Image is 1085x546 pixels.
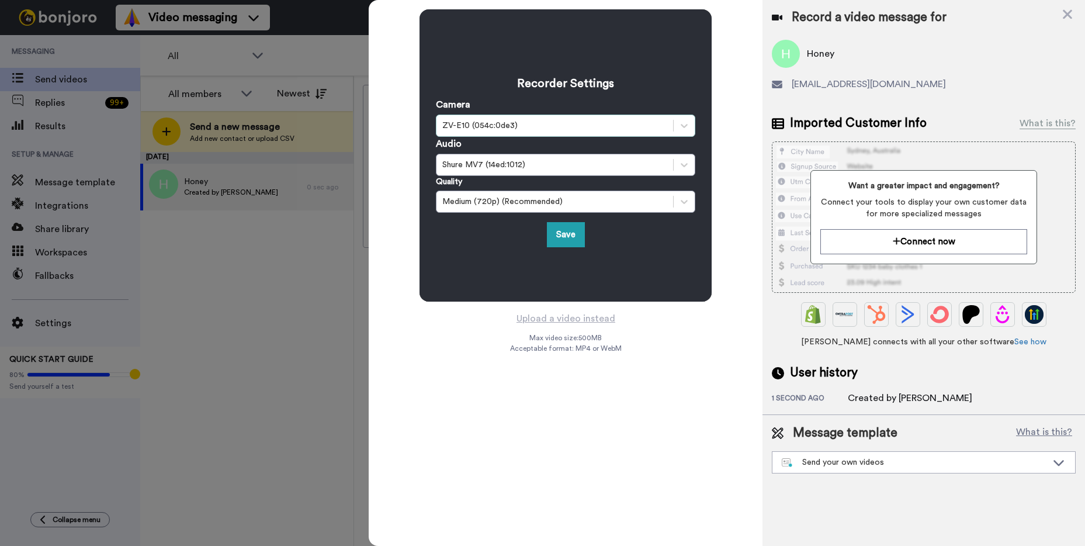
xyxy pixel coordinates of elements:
img: Patreon [962,305,980,324]
img: Hubspot [867,305,886,324]
span: Max video size: 500 MB [529,333,602,343]
span: [PERSON_NAME] connects with all your other software [772,336,1076,348]
div: Send your own videos [782,457,1047,468]
div: 1 second ago [772,393,848,405]
span: Acceptable format: MP4 or WebM [510,344,622,353]
div: ZV-E10 (054c:0de3) [442,120,667,132]
span: [EMAIL_ADDRESS][DOMAIN_NAME] [792,77,946,91]
button: Upload a video instead [513,311,619,326]
span: Want a greater impact and engagement? [820,180,1027,192]
span: Connect your tools to display your own customer data for more specialized messages [820,196,1027,220]
div: Created by [PERSON_NAME] [848,391,972,405]
img: Drip [993,305,1012,324]
img: ActiveCampaign [899,305,917,324]
img: Shopify [804,305,823,324]
img: GoHighLevel [1025,305,1044,324]
label: Camera [436,98,470,112]
div: Medium (720p) (Recommended) [442,196,667,208]
button: Save [547,222,585,247]
a: See how [1014,338,1046,346]
button: What is this? [1013,424,1076,442]
div: Shure MV7 (14ed:1012) [442,159,667,171]
span: Imported Customer Info [790,115,927,132]
img: Ontraport [836,305,854,324]
span: Message template [793,424,897,442]
h3: Recorder Settings [436,75,695,92]
span: User history [790,364,858,382]
button: Connect now [820,229,1027,254]
img: nextgen-template.svg [782,458,793,468]
label: Audio [436,137,462,151]
img: ConvertKit [930,305,949,324]
div: What is this? [1020,116,1076,130]
label: Quality [436,176,462,188]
